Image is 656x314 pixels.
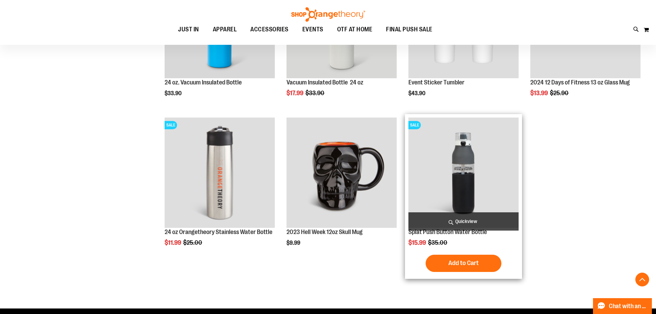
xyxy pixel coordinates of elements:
[183,239,203,246] span: $25.00
[287,229,363,235] a: 2023 Hell Week 12oz Skull Mug
[171,22,206,38] a: JUST IN
[165,229,272,235] a: 24 oz Orangetheory Stainless Water Bottle
[287,79,363,86] a: Vacuum Insulated Bottle 24 oz
[530,79,630,86] a: 2024 12 Days of Fitness 13 oz Glass Mug
[408,239,427,246] span: $15.99
[530,90,549,97] span: $13.99
[330,22,379,38] a: OTF AT HOME
[379,22,439,38] a: FINAL PUSH SALE
[408,79,465,86] a: Event Sticker Tumbler
[287,118,397,228] img: Product image for Hell Week 12oz Skull Mug
[408,118,519,229] a: Product image for 25oz. Splat Push Button Water Bottle GreySALE
[408,121,421,129] span: SALE
[287,90,304,97] span: $17.99
[408,229,487,235] a: Splat Push Button Water Bottle
[337,22,373,37] span: OTF AT HOME
[408,212,519,231] a: Quickview
[405,114,522,279] div: product
[250,22,289,37] span: ACCESSORIES
[408,118,519,228] img: Product image for 25oz. Splat Push Button Water Bottle Grey
[165,79,242,86] a: 24 oz. Vacuum Insulated Bottle
[165,118,275,228] img: Product image for 24oz. Orangetheory Stainless Water Bottle
[165,239,182,246] span: $11.99
[161,114,278,264] div: product
[165,118,275,229] a: Product image for 24oz. Orangetheory Stainless Water BottleSALE
[302,22,323,37] span: EVENTS
[426,255,501,272] button: Add to Cart
[213,22,237,37] span: APPAREL
[386,22,433,37] span: FINAL PUSH SALE
[165,121,177,129] span: SALE
[448,259,479,267] span: Add to Cart
[206,22,244,38] a: APPAREL
[635,273,649,286] button: Back To Top
[295,22,330,38] a: EVENTS
[609,303,648,310] span: Chat with an Expert
[283,114,400,264] div: product
[550,90,570,97] span: $25.90
[290,7,366,22] img: Shop Orangetheory
[178,22,199,37] span: JUST IN
[305,90,325,97] span: $33.90
[408,90,426,97] span: $43.90
[593,298,652,314] button: Chat with an Expert
[243,22,295,37] a: ACCESSORIES
[165,90,183,97] span: $33.90
[287,240,301,246] span: $9.99
[287,118,397,229] a: Product image for Hell Week 12oz Skull Mug
[428,239,448,246] span: $35.00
